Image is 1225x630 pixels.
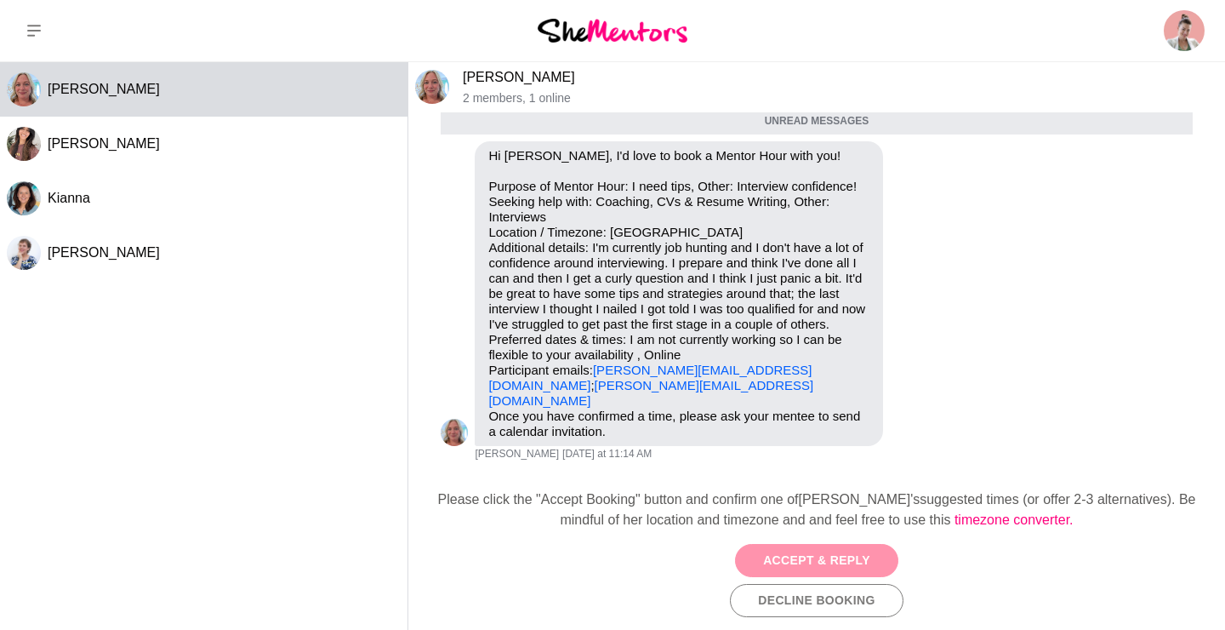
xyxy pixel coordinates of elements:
[7,72,41,106] img: K
[7,127,41,161] img: M
[538,19,687,42] img: She Mentors Logo
[730,584,903,617] button: Decline Booking
[441,108,1192,135] div: Unread messages
[488,378,813,408] a: [PERSON_NAME][EMAIL_ADDRESS][DOMAIN_NAME]
[7,181,41,215] div: Kianna
[7,236,41,270] img: T
[475,448,559,461] span: [PERSON_NAME]
[562,448,652,461] time: 2025-10-08T01:14:22.782Z
[7,236,41,270] div: Tracy Travis
[48,245,160,260] span: [PERSON_NAME]
[48,136,160,151] span: [PERSON_NAME]
[415,70,449,104] img: K
[415,70,449,104] div: Katrina Frame
[463,91,1218,106] p: 2 members , 1 online
[7,127,41,161] div: Mansi
[441,419,468,446] img: K
[7,181,41,215] img: K
[954,513,1074,527] a: timezone converter.
[7,72,41,106] div: Katrina Frame
[422,490,1211,530] div: Please click the "Accept Booking" button and confirm one of [PERSON_NAME]'s suggested times (or o...
[441,419,468,446] div: Katrina Frame
[488,363,812,392] a: [PERSON_NAME][EMAIL_ADDRESS][DOMAIN_NAME]
[1164,10,1205,51] img: Nikki Paterson
[488,179,869,409] p: Purpose of Mentor Hour: I need tips, Other: Interview confidence! Seeking help with: Coaching, CV...
[48,191,90,205] span: Kianna
[488,409,869,439] p: Once you have confirmed a time, please ask your mentee to send a calendar invitation.
[48,82,160,96] span: [PERSON_NAME]
[488,148,869,163] p: Hi [PERSON_NAME], I'd love to book a Mentor Hour with you!
[735,544,898,577] button: Accept & Reply
[463,70,575,84] a: [PERSON_NAME]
